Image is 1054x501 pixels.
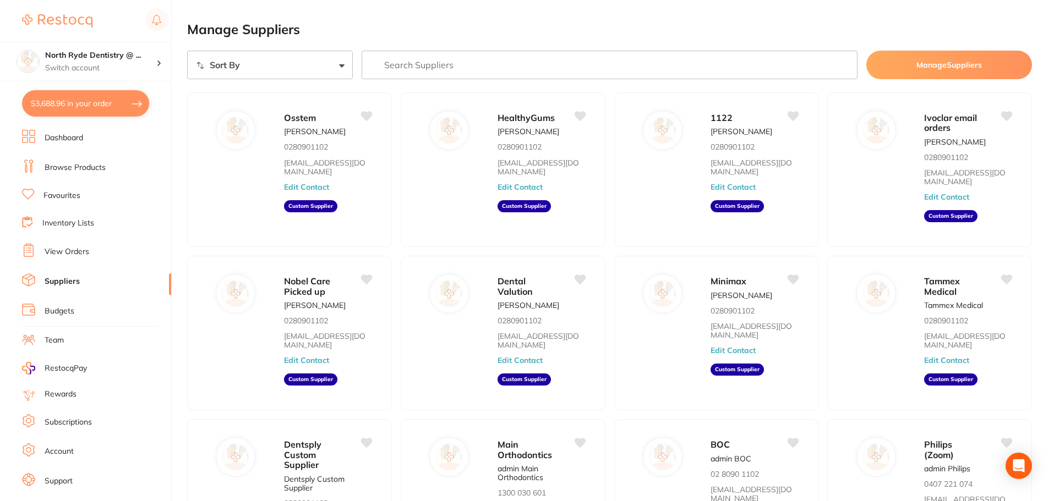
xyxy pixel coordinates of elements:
p: [PERSON_NAME] [284,127,346,136]
img: BOC [649,444,676,471]
img: 1122 [649,117,676,144]
aside: Custom Supplier [924,373,977,386]
img: Tammex Medical [863,280,889,307]
p: [PERSON_NAME] [711,291,772,300]
p: [PERSON_NAME] [498,301,559,310]
a: [EMAIL_ADDRESS][DOMAIN_NAME] [284,158,372,176]
p: 0407 221 074 [924,480,973,488]
img: Main Orthodontics [436,444,462,471]
a: Subscriptions [45,417,92,428]
span: 1122 [711,112,733,123]
a: Restocq Logo [22,8,92,34]
h2: Manage Suppliers [187,22,1032,37]
a: View Orders [45,246,89,257]
span: Tammex Medical [924,276,960,296]
p: admin BOC [711,454,751,463]
button: Edit Contact [711,183,756,191]
img: Nobel Care Picked up [223,280,249,307]
button: Edit Contact [284,183,329,191]
p: [PERSON_NAME] [711,127,772,136]
span: Ivoclar email orders [924,112,977,133]
img: Restocq Logo [22,14,92,27]
a: [EMAIL_ADDRESS][DOMAIN_NAME] [924,168,1012,186]
img: RestocqPay [22,362,35,375]
img: North Ryde Dentistry @ Macquarie Park [17,51,39,73]
aside: Custom Supplier [498,200,551,212]
button: Edit Contact [498,356,543,365]
a: [EMAIL_ADDRESS][DOMAIN_NAME] [711,322,798,339]
a: Inventory Lists [42,218,94,229]
div: Open Intercom Messenger [1006,453,1032,479]
p: [PERSON_NAME] [924,137,986,146]
span: Osstem [284,112,316,123]
a: Favourites [43,190,80,201]
a: [EMAIL_ADDRESS][DOMAIN_NAME] [498,332,585,349]
img: Ivoclar email orders [863,117,889,144]
span: Dental Valution [498,276,533,296]
a: Budgets [45,306,74,317]
img: Minimax [649,280,676,307]
a: RestocqPay [22,362,87,375]
a: Dashboard [45,133,83,144]
a: [EMAIL_ADDRESS][DOMAIN_NAME] [498,158,585,176]
a: Account [45,446,74,457]
p: admin Philips [924,464,970,473]
span: Nobel Care Picked up [284,276,330,296]
p: 0280901102 [924,153,968,162]
input: Search Suppliers [362,51,858,79]
p: [PERSON_NAME] [498,127,559,136]
p: 0280901102 [498,316,542,325]
a: Browse Products [45,162,106,173]
button: Edit Contact [498,183,543,191]
img: HealthyGums [436,117,462,144]
button: Edit Contact [924,192,969,201]
img: Philips (Zoom) [863,444,889,471]
span: BOC [711,439,730,450]
button: Edit Contact [711,346,756,355]
a: Team [45,335,64,346]
a: Rewards [45,389,77,400]
p: Switch account [45,63,156,74]
span: Dentsply Custom Supplier [284,439,321,470]
button: $3,688.96 in your order [22,90,149,117]
aside: Custom Supplier [284,373,337,386]
span: Main Orthodontics [498,439,552,460]
img: Dentsply Custom Supplier [223,444,249,471]
span: Philips (Zoom) [924,439,954,460]
p: 02 8090 1102 [711,470,759,478]
p: [PERSON_NAME] [284,301,346,310]
p: 0280901102 [711,142,755,151]
button: Edit Contact [924,356,969,365]
span: RestocqPay [45,363,87,374]
a: [EMAIL_ADDRESS][DOMAIN_NAME] [284,332,372,349]
button: ManageSuppliers [866,51,1032,79]
aside: Custom Supplier [284,200,337,212]
button: Edit Contact [284,356,329,365]
p: admin Main Orthodontics [498,464,585,482]
p: 0280901102 [711,306,755,315]
img: Osstem [223,117,249,144]
p: 0280901102 [924,316,968,325]
a: Support [45,476,73,487]
aside: Custom Supplier [924,210,977,222]
a: [EMAIL_ADDRESS][DOMAIN_NAME] [924,332,1012,349]
a: [EMAIL_ADDRESS][DOMAIN_NAME] [711,158,798,176]
span: HealthyGums [498,112,555,123]
p: 0280901102 [498,142,542,151]
p: Tammex Medical [924,301,983,310]
p: 1300 030 601 [498,488,546,497]
p: 0280901102 [284,316,328,325]
span: Minimax [711,276,746,287]
img: Dental Valution [436,280,462,307]
p: Dentsply Custom Supplier [284,475,372,492]
aside: Custom Supplier [498,373,551,386]
a: Suppliers [45,276,80,287]
h4: North Ryde Dentistry @ Macquarie Park [45,50,156,61]
aside: Custom Supplier [711,200,764,212]
p: 0280901102 [284,142,328,151]
aside: Custom Supplier [711,364,764,376]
